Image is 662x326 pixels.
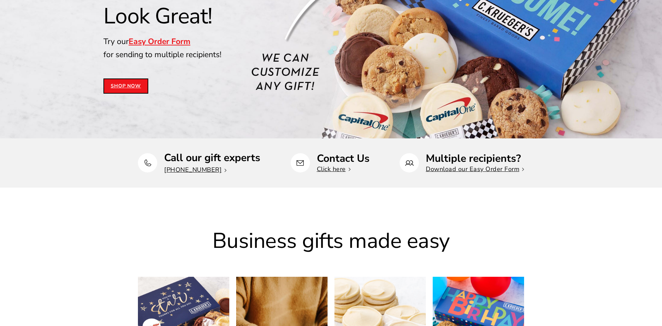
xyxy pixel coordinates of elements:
[129,36,190,47] a: Easy Order Form
[143,159,152,167] img: Call our gift experts
[164,166,227,174] a: [PHONE_NUMBER]
[103,78,148,94] a: Shop Now
[103,35,323,61] p: Try our for sending to multiple recipients!
[296,159,304,167] img: Contact Us
[138,229,524,253] h2: Business gifts made easy
[405,159,414,167] img: Multiple recipients?
[426,153,524,164] p: Multiple recipients?
[164,153,260,163] p: Call our gift experts
[426,165,524,173] a: Download our Easy Order Form
[317,165,351,173] a: Click here
[317,153,370,164] p: Contact Us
